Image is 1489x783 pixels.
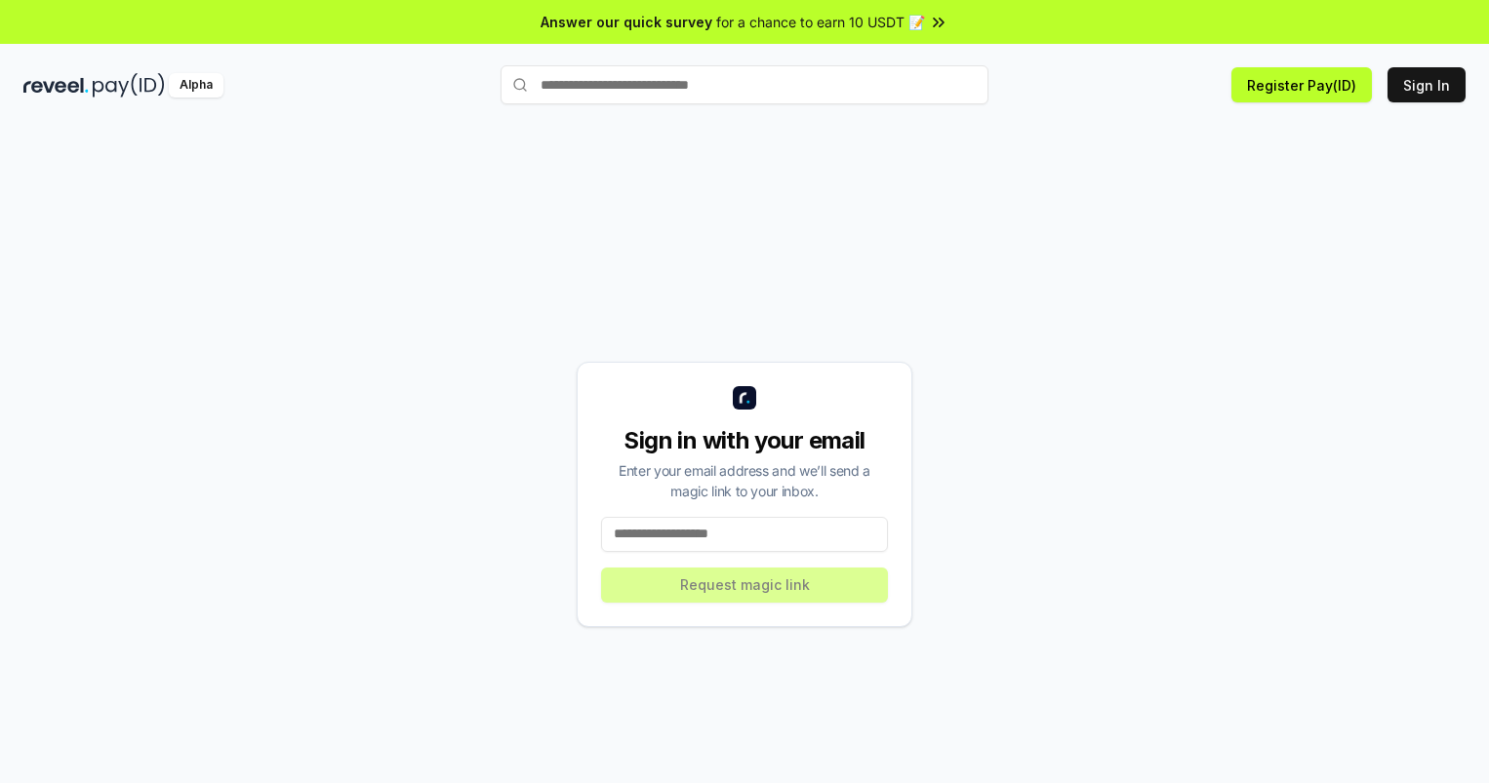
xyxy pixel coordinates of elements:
img: reveel_dark [23,73,89,98]
img: logo_small [733,386,756,410]
div: Sign in with your email [601,425,888,456]
div: Enter your email address and we’ll send a magic link to your inbox. [601,460,888,501]
span: for a chance to earn 10 USDT 📝 [716,12,925,32]
div: Alpha [169,73,223,98]
img: pay_id [93,73,165,98]
button: Sign In [1388,67,1466,102]
span: Answer our quick survey [541,12,712,32]
button: Register Pay(ID) [1231,67,1372,102]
